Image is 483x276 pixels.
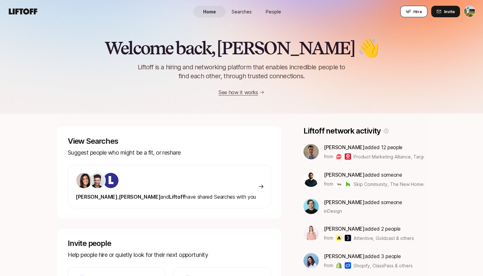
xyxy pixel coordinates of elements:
[345,235,351,241] img: Goldcast
[90,173,105,188] img: 7bf30482_e1a5_47b4_9e0f_fc49ddd24bf6.jpg
[266,8,281,15] span: People
[68,137,271,146] p: View Searches
[336,262,342,269] img: Shopify
[76,173,92,188] img: 71d7b91d_d7cb_43b4_a7ea_a9b2f2cc6e03.jpg
[324,180,333,188] p: from
[464,6,475,17] img: Tyler Kieft
[336,235,342,241] img: Attentive
[324,226,365,232] span: [PERSON_NAME]
[324,208,342,214] span: in Design
[324,262,333,269] p: from
[324,225,414,233] p: added 2 people
[303,144,319,159] img: bf8f663c_42d6_4f7d_af6b_5f71b9527721.jpg
[324,198,402,206] p: added someone
[68,239,271,248] p: Invite people
[303,126,381,135] p: Liftoff network activity
[203,8,216,15] span: Home
[324,199,365,205] span: [PERSON_NAME]
[303,226,319,241] img: 80d0b387_ec65_46b6_b3ae_50b6ee3c5fa9.jpg
[431,6,460,17] button: Invite
[354,181,462,187] span: Skip Community, The New Homes Division & others
[218,89,258,96] a: See how it works
[324,172,365,178] span: [PERSON_NAME]
[104,38,378,57] h2: Welcome back, [PERSON_NAME] 👋
[324,144,365,150] span: [PERSON_NAME]
[324,171,424,179] p: added someone
[354,154,447,159] span: Product Marketing Alliance, Target & others
[324,253,365,259] span: [PERSON_NAME]
[324,252,413,260] p: added 3 people
[68,250,271,259] p: Help people hire or quietly look for their next opportunity
[68,148,271,157] p: Suggest people who might be a fit, or reshare
[336,153,342,160] img: Product Marketing Alliance
[103,173,119,188] img: ACg8ocKIuO9-sklR2KvA8ZVJz4iZ_g9wtBiQREC3t8A94l4CTg=s160-c
[336,181,342,187] img: Skip Community
[76,194,256,200] span: have shared Searches with you
[400,6,427,17] button: Hire
[324,143,424,151] p: added 12 people
[127,63,356,80] p: Liftoff is a hiring and networking platform that enables incredible people to find each other, th...
[444,8,455,15] span: Invite
[354,235,414,241] span: Attentive, Goldcast & others
[324,153,333,160] p: from
[169,194,185,200] span: Liftoff
[119,194,161,200] span: [PERSON_NAME]
[303,172,319,187] img: ACg8ocIkDTL3-aTJPCC6zF-UTLIXBF4K0l6XE8Bv4u6zd-KODelM=s160-c
[232,8,252,15] span: Searches
[194,6,226,18] a: Home
[303,253,319,268] img: 3b21b1e9_db0a_4655_a67f_ab9b1489a185.jpg
[324,234,333,242] p: from
[345,153,351,160] img: Target
[345,181,351,187] img: The New Homes Division
[345,262,351,269] img: ClassPass
[464,6,475,17] button: Tyler Kieft
[413,8,422,15] span: Hire
[160,194,169,200] span: and
[303,199,319,214] img: 96d2a0e4_1874_4b12_b72d_b7b3d0246393.jpg
[118,194,119,200] span: ,
[354,262,413,269] span: Shopify, ClassPass & others
[257,6,289,18] a: People
[226,6,257,18] a: Searches
[76,194,118,200] span: [PERSON_NAME]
